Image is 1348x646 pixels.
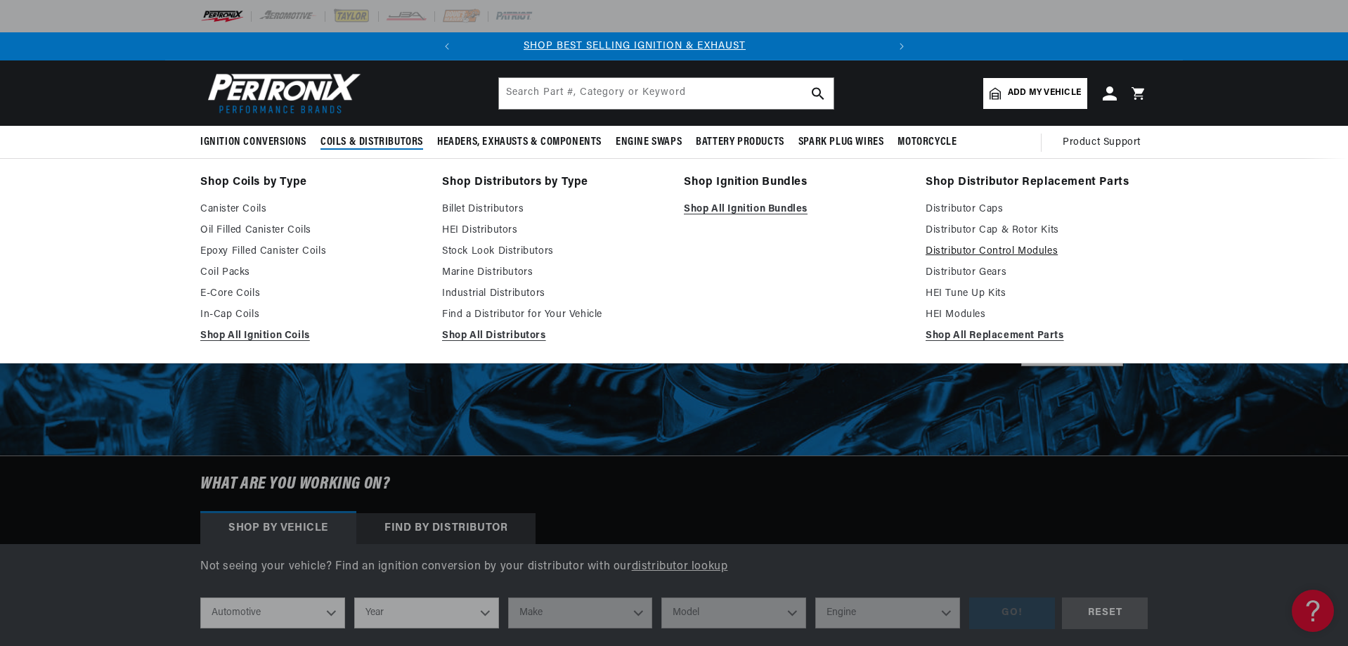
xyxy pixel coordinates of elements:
[661,597,806,628] select: Model
[200,173,422,193] a: Shop Coils by Type
[1063,135,1141,150] span: Product Support
[200,558,1148,576] p: Not seeing your vehicle? Find an ignition conversion by your distributor with our
[200,597,345,628] select: Ride Type
[926,201,1148,218] a: Distributor Caps
[1008,86,1081,100] span: Add my vehicle
[1062,597,1148,629] div: RESET
[200,328,422,344] a: Shop All Ignition Coils
[430,126,609,159] summary: Headers, Exhausts & Components
[815,597,960,628] select: Engine
[803,78,834,109] button: search button
[791,126,891,159] summary: Spark Plug Wires
[200,69,362,117] img: Pertronix
[442,264,664,281] a: Marine Distributors
[200,135,306,150] span: Ignition Conversions
[200,513,356,544] div: Shop by vehicle
[442,173,664,193] a: Shop Distributors by Type
[926,173,1148,193] a: Shop Distributor Replacement Parts
[200,222,422,239] a: Oil Filled Canister Coils
[442,328,664,344] a: Shop All Distributors
[354,597,499,628] select: Year
[926,306,1148,323] a: HEI Modules
[200,243,422,260] a: Epoxy Filled Canister Coils
[609,126,689,159] summary: Engine Swaps
[437,135,602,150] span: Headers, Exhausts & Components
[200,306,422,323] a: In-Cap Coils
[433,32,461,60] button: Translation missing: en.sections.announcements.previous_announcement
[313,126,430,159] summary: Coils & Distributors
[926,264,1148,281] a: Distributor Gears
[798,135,884,150] span: Spark Plug Wires
[616,135,682,150] span: Engine Swaps
[632,561,728,572] a: distributor lookup
[684,201,906,218] a: Shop All Ignition Bundles
[848,39,1275,54] div: 2 of 2
[442,201,664,218] a: Billet Distributors
[165,456,1183,512] h6: What are you working on?
[696,135,784,150] span: Battery Products
[508,597,653,628] select: Make
[689,126,791,159] summary: Battery Products
[422,39,848,54] div: 1 of 2
[200,201,422,218] a: Canister Coils
[848,39,1275,54] div: Announcement
[983,78,1087,109] a: Add my vehicle
[356,513,536,544] div: Find by Distributor
[200,264,422,281] a: Coil Packs
[926,328,1148,344] a: Shop All Replacement Parts
[888,32,916,60] button: Translation missing: en.sections.announcements.next_announcement
[422,39,848,54] div: Announcement
[684,173,906,193] a: Shop Ignition Bundles
[926,285,1148,302] a: HEI Tune Up Kits
[200,285,422,302] a: E-Core Coils
[442,285,664,302] a: Industrial Distributors
[524,41,746,51] a: SHOP BEST SELLING IGNITION & EXHAUST
[442,243,664,260] a: Stock Look Distributors
[499,78,834,109] input: Search Part #, Category or Keyword
[897,135,957,150] span: Motorcycle
[1063,126,1148,160] summary: Product Support
[442,222,664,239] a: HEI Distributors
[200,126,313,159] summary: Ignition Conversions
[890,126,964,159] summary: Motorcycle
[165,32,1183,60] slideshow-component: Translation missing: en.sections.announcements.announcement_bar
[442,306,664,323] a: Find a Distributor for Your Vehicle
[320,135,423,150] span: Coils & Distributors
[926,243,1148,260] a: Distributor Control Modules
[926,222,1148,239] a: Distributor Cap & Rotor Kits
